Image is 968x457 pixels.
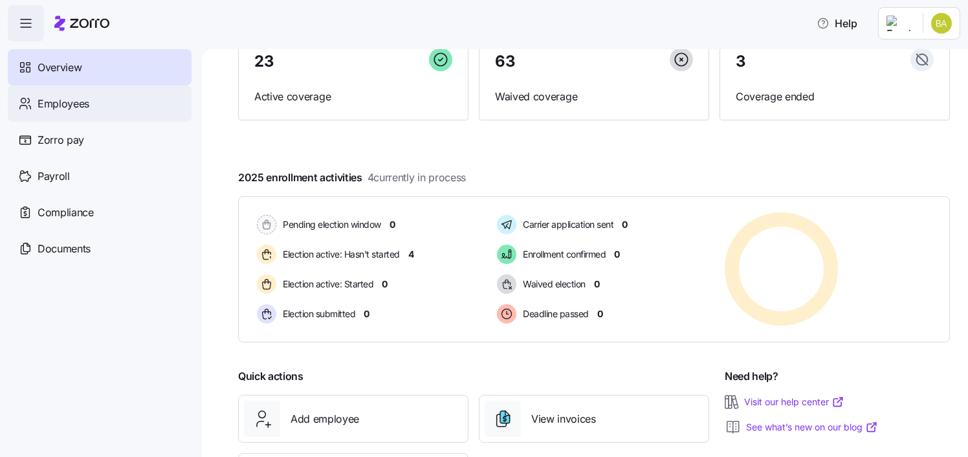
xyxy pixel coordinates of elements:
[279,278,373,291] span: Election active: Started
[291,411,359,427] span: Add employee
[806,10,868,36] button: Help
[531,411,596,427] span: View invoices
[597,307,603,320] span: 0
[8,49,192,85] a: Overview
[594,278,600,291] span: 0
[736,54,746,69] span: 3
[279,307,355,320] span: Election submitted
[736,89,934,105] span: Coverage ended
[8,85,192,122] a: Employees
[495,54,515,69] span: 63
[254,54,274,69] span: 23
[38,241,91,257] span: Documents
[408,248,414,261] span: 4
[238,368,303,385] span: Quick actions
[38,132,84,148] span: Zorro pay
[254,89,452,105] span: Active coverage
[390,218,395,231] span: 0
[364,307,369,320] span: 0
[279,248,400,261] span: Election active: Hasn't started
[8,158,192,194] a: Payroll
[817,16,857,31] span: Help
[746,421,878,434] a: See what’s new on our blog
[38,205,94,221] span: Compliance
[382,278,388,291] span: 0
[8,230,192,267] a: Documents
[614,248,620,261] span: 0
[368,170,466,186] span: 4 currently in process
[519,278,586,291] span: Waived election
[725,368,778,385] span: Need help?
[8,194,192,230] a: Compliance
[886,16,912,31] img: Employer logo
[38,96,89,112] span: Employees
[8,122,192,158] a: Zorro pay
[279,218,381,231] span: Pending election window
[519,248,606,261] span: Enrollment confirmed
[519,307,589,320] span: Deadline passed
[744,396,844,408] a: Visit our help center
[38,168,70,184] span: Payroll
[931,13,952,34] img: 6f46b9ca218b826edd2847f3ac42d6a8
[622,218,628,231] span: 0
[38,60,82,76] span: Overview
[495,89,693,105] span: Waived coverage
[238,170,466,186] span: 2025 enrollment activities
[519,218,613,231] span: Carrier application sent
